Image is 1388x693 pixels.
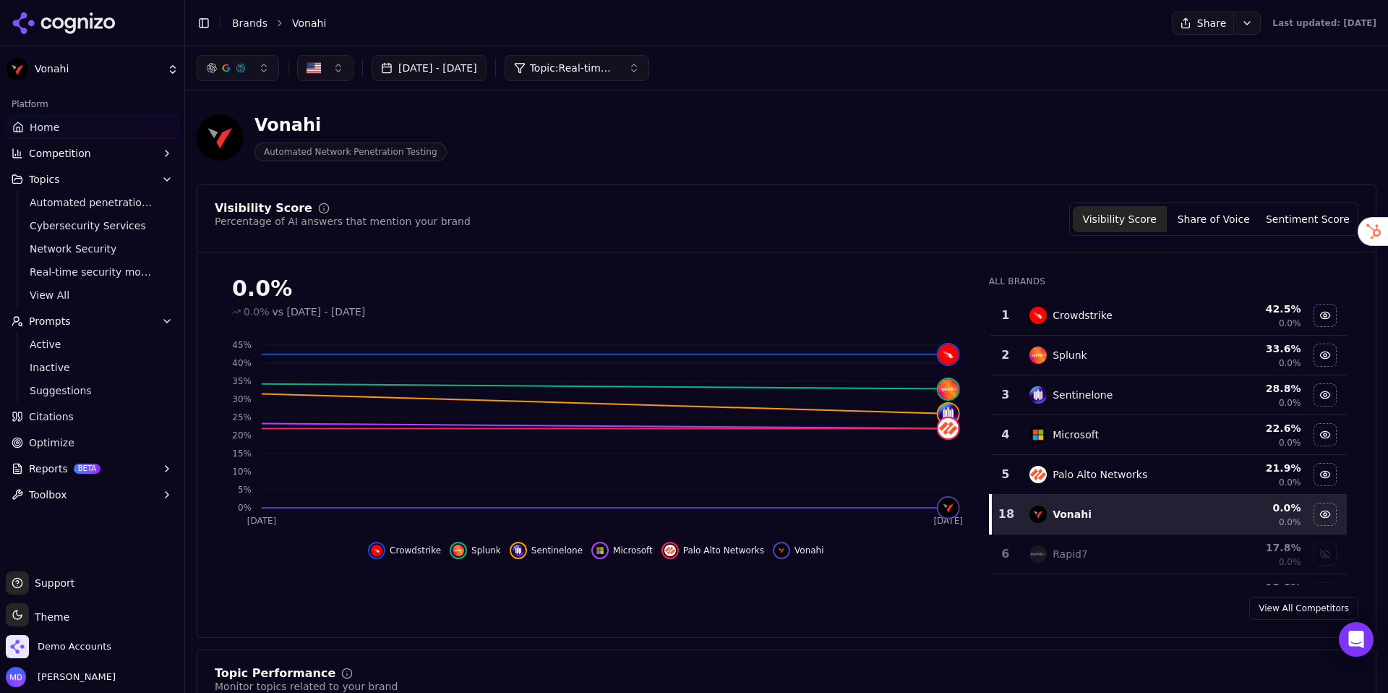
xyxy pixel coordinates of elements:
span: Toolbox [29,488,67,502]
button: Hide splunk data [450,542,501,559]
img: splunk [1029,346,1047,364]
div: Vonahi [254,114,447,137]
tspan: [DATE] [247,516,277,526]
button: ReportsBETA [6,457,179,480]
div: 17.8 % [1208,540,1301,555]
span: Inactive [30,360,155,375]
img: splunk [453,545,464,556]
tr: 3sentineloneSentinelone28.8%0.0%Hide sentinelone data [990,375,1347,415]
div: 4 [996,426,1016,443]
button: Share [1172,12,1233,35]
button: Hide vonahi data [773,542,824,559]
img: crowdstrike [371,545,382,556]
span: 0.0% [1279,516,1301,528]
img: Melissa Dowd [6,667,26,687]
div: Percentage of AI answers that mention your brand [215,214,471,229]
span: Home [30,120,59,135]
span: Vonahi [292,16,326,30]
span: Support [29,576,74,590]
a: View All Competitors [1249,597,1358,620]
button: Competition [6,142,179,165]
tspan: 35% [232,376,252,386]
div: Sentinelone [1053,388,1113,402]
span: Topics [29,172,60,187]
button: Hide palo alto networks data [661,542,764,559]
button: Share of Voice [1167,206,1261,232]
button: Open organization switcher [6,635,111,658]
img: palo alto networks [938,418,959,438]
button: Prompts [6,310,179,333]
img: United States [307,61,321,75]
img: Vonahi [197,114,243,161]
tspan: 0% [238,503,252,513]
span: Cybersecurity Services [30,218,155,233]
img: sentinelone [513,545,524,556]
div: 6 [996,545,1016,563]
tr: 13.0%Show fortinet data [990,574,1347,614]
a: Active [24,334,161,354]
img: Demo Accounts [6,635,29,658]
button: Sentiment Score [1261,206,1355,232]
tr: 4microsoftMicrosoft22.6%0.0%Hide microsoft data [990,415,1347,455]
button: Hide vonahi data [1314,503,1337,526]
span: Palo Alto Networks [683,545,764,556]
img: vonahi [938,498,959,518]
span: 0.0% [1279,318,1301,329]
span: Optimize [29,435,74,450]
div: 33.6 % [1208,341,1301,356]
button: Hide crowdstrike data [1314,304,1337,327]
div: 0.0% [232,276,960,302]
button: Hide microsoft data [591,542,653,559]
a: Inactive [24,357,161,378]
button: Topics [6,168,179,191]
span: 0.0% [1279,357,1301,369]
tspan: 15% [232,448,252,459]
a: Brands [232,17,267,29]
tspan: 20% [232,430,252,441]
span: 0.0% [244,305,270,319]
div: Open Intercom Messenger [1339,622,1374,657]
img: crowdstrike [1029,307,1047,324]
img: sentinelone [938,404,959,424]
span: Reports [29,462,68,476]
span: 0.0% [1279,397,1301,409]
div: Topic Performance [215,668,335,679]
span: Active [30,337,155,352]
span: Suggestions [30,383,155,398]
tr: 5palo alto networksPalo Alto Networks21.9%0.0%Hide palo alto networks data [990,455,1347,495]
img: palo alto networks [664,545,676,556]
span: Splunk [471,545,501,556]
a: Real-time security monitoring [24,262,161,282]
tspan: 25% [232,412,252,422]
tr: 2splunkSplunk33.6%0.0%Hide splunk data [990,336,1347,375]
a: Network Security [24,239,161,259]
span: Sentinelone [531,545,583,556]
div: 5 [996,466,1016,483]
span: Automated Network Penetration Testing [254,143,447,161]
img: vonahi [1029,506,1047,523]
div: Microsoft [1053,428,1099,442]
a: Optimize [6,431,179,454]
div: 13.0 % [1208,580,1301,595]
div: 22.6 % [1208,421,1301,435]
img: microsoft [1029,426,1047,443]
div: 21.9 % [1208,461,1301,475]
tspan: 45% [232,340,252,350]
a: Cybersecurity Services [24,216,161,236]
tr: 1crowdstrikeCrowdstrike42.5%0.0%Hide crowdstrike data [990,296,1347,336]
img: splunk [938,379,959,399]
tspan: 30% [232,394,252,404]
span: Microsoft [613,545,653,556]
button: Hide crowdstrike data [368,542,441,559]
div: All Brands [989,276,1347,287]
div: Crowdstrike [1053,308,1113,323]
button: Hide microsoft data [1314,423,1337,446]
button: Toolbox [6,483,179,506]
div: Visibility Score [215,203,312,214]
div: 2 [996,346,1016,364]
div: Palo Alto Networks [1053,467,1147,482]
button: Open user button [6,667,116,687]
div: 18 [998,506,1016,523]
tspan: 5% [238,485,252,495]
div: 1 [996,307,1016,324]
